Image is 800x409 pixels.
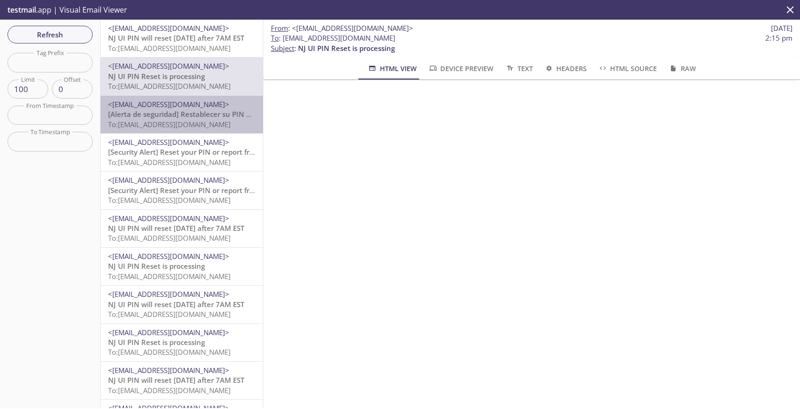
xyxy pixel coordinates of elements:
div: <[EMAIL_ADDRESS][DOMAIN_NAME]>NJ UI PIN Reset is processingTo:[EMAIL_ADDRESS][DOMAIN_NAME] [101,57,263,95]
div: <[EMAIL_ADDRESS][DOMAIN_NAME]>NJ UI PIN Reset is processingTo:[EMAIL_ADDRESS][DOMAIN_NAME] [101,324,263,361]
span: To [271,33,279,43]
span: <[EMAIL_ADDRESS][DOMAIN_NAME]> [108,23,229,33]
p: : [271,33,793,53]
span: <[EMAIL_ADDRESS][DOMAIN_NAME]> [108,100,229,109]
span: To: [EMAIL_ADDRESS][DOMAIN_NAME] [108,309,231,319]
span: <[EMAIL_ADDRESS][DOMAIN_NAME]> [108,328,229,337]
span: From [271,23,288,33]
span: <[EMAIL_ADDRESS][DOMAIN_NAME]> [108,289,229,299]
div: <[EMAIL_ADDRESS][DOMAIN_NAME]>[Security Alert] Reset your PIN or report fraudTo:[EMAIL_ADDRESS][D... [101,172,263,209]
span: HTML View [367,63,416,74]
button: Refresh [7,26,93,43]
span: Device Preview [428,63,494,74]
div: <[EMAIL_ADDRESS][DOMAIN_NAME]>[Alerta de seguridad] Restablecer su PIN o denunciar un fraudeTo:[E... [101,96,263,133]
span: NJ UI PIN Reset is processing [298,43,395,53]
span: Raw [668,63,696,74]
span: [Alerta de seguridad] Restablecer su PIN o denunciar un fraude [108,109,322,119]
span: [DATE] [771,23,793,33]
span: <[EMAIL_ADDRESS][DOMAIN_NAME]> [292,23,413,33]
span: <[EMAIL_ADDRESS][DOMAIN_NAME]> [108,175,229,185]
div: <[EMAIL_ADDRESS][DOMAIN_NAME]>NJ UI PIN will reset [DATE] after 7AM ESTTo:[EMAIL_ADDRESS][DOMAIN_... [101,286,263,323]
div: <[EMAIL_ADDRESS][DOMAIN_NAME]>NJ UI PIN will reset [DATE] after 7AM ESTTo:[EMAIL_ADDRESS][DOMAIN_... [101,210,263,247]
span: NJ UI PIN will reset [DATE] after 7AM EST [108,300,244,309]
span: Refresh [15,29,85,41]
span: HTML Source [598,63,657,74]
span: Subject [271,43,294,53]
span: To: [EMAIL_ADDRESS][DOMAIN_NAME] [108,386,231,395]
span: To: [EMAIL_ADDRESS][DOMAIN_NAME] [108,347,231,357]
span: 2:15 pm [765,33,793,43]
div: <[EMAIL_ADDRESS][DOMAIN_NAME]>NJ UI PIN will reset [DATE] after 7AM ESTTo:[EMAIL_ADDRESS][DOMAIN_... [101,362,263,399]
span: To: [EMAIL_ADDRESS][DOMAIN_NAME] [108,195,231,205]
span: NJ UI PIN Reset is processing [108,337,205,347]
span: NJ UI PIN will reset [DATE] after 7AM EST [108,33,244,43]
span: Headers [544,63,587,74]
span: : [EMAIL_ADDRESS][DOMAIN_NAME] [271,33,395,43]
span: <[EMAIL_ADDRESS][DOMAIN_NAME]> [108,366,229,375]
span: Text [505,63,532,74]
span: [Security Alert] Reset your PIN or report fraud [108,147,262,157]
span: To: [EMAIL_ADDRESS][DOMAIN_NAME] [108,43,231,53]
span: <[EMAIL_ADDRESS][DOMAIN_NAME]> [108,214,229,223]
span: <[EMAIL_ADDRESS][DOMAIN_NAME]> [108,61,229,71]
span: <[EMAIL_ADDRESS][DOMAIN_NAME]> [108,251,229,261]
span: To: [EMAIL_ADDRESS][DOMAIN_NAME] [108,158,231,167]
span: : [271,23,413,33]
span: To: [EMAIL_ADDRESS][DOMAIN_NAME] [108,81,231,91]
span: NJ UI PIN will reset [DATE] after 7AM EST [108,375,244,385]
span: <[EMAIL_ADDRESS][DOMAIN_NAME]> [108,137,229,147]
span: To: [EMAIL_ADDRESS][DOMAIN_NAME] [108,272,231,281]
span: To: [EMAIL_ADDRESS][DOMAIN_NAME] [108,120,231,129]
div: <[EMAIL_ADDRESS][DOMAIN_NAME]>[Security Alert] Reset your PIN or report fraudTo:[EMAIL_ADDRESS][D... [101,134,263,171]
span: [Security Alert] Reset your PIN or report fraud [108,186,262,195]
div: <[EMAIL_ADDRESS][DOMAIN_NAME]>NJ UI PIN Reset is processingTo:[EMAIL_ADDRESS][DOMAIN_NAME] [101,248,263,285]
span: NJ UI PIN will reset [DATE] after 7AM EST [108,223,244,233]
span: testmail [7,5,36,15]
div: <[EMAIL_ADDRESS][DOMAIN_NAME]>NJ UI PIN will reset [DATE] after 7AM ESTTo:[EMAIL_ADDRESS][DOMAIN_... [101,20,263,57]
span: To: [EMAIL_ADDRESS][DOMAIN_NAME] [108,233,231,243]
span: NJ UI PIN Reset is processing [108,261,205,271]
span: NJ UI PIN Reset is processing [108,72,205,81]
